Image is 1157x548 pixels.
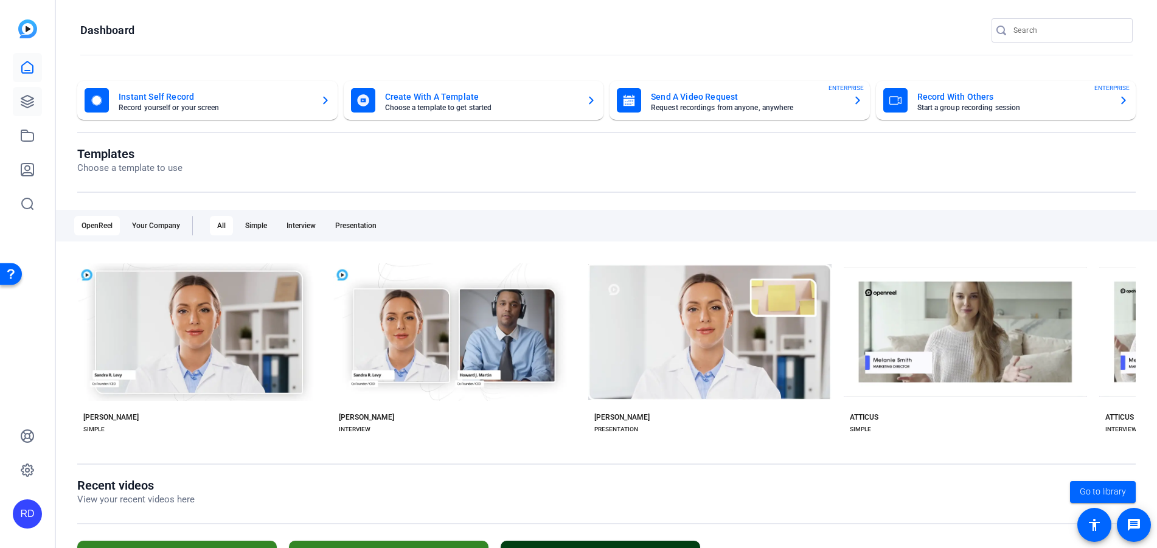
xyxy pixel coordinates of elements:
mat-icon: accessibility [1087,518,1102,532]
mat-card-title: Record With Others [917,89,1110,104]
div: Your Company [125,216,187,235]
mat-card-subtitle: Choose a template to get started [385,104,577,111]
mat-card-title: Instant Self Record [119,89,311,104]
div: INTERVIEW [339,425,370,434]
div: ATTICUS [850,412,878,422]
span: ENTERPRISE [829,83,864,92]
div: ATTICUS [1105,412,1134,422]
mat-card-title: Create With A Template [385,89,577,104]
div: PRESENTATION [594,425,638,434]
mat-card-subtitle: Start a group recording session [917,104,1110,111]
mat-card-subtitle: Request recordings from anyone, anywhere [651,104,843,111]
p: View your recent videos here [77,493,195,507]
mat-icon: message [1127,518,1141,532]
div: SIMPLE [83,425,105,434]
div: Interview [279,216,323,235]
div: SIMPLE [850,425,871,434]
div: Presentation [328,216,384,235]
div: OpenReel [74,216,120,235]
h1: Recent videos [77,478,195,493]
mat-card-subtitle: Record yourself or your screen [119,104,311,111]
input: Search [1013,23,1123,38]
button: Create With A TemplateChoose a template to get started [344,81,604,120]
a: Go to library [1070,481,1136,503]
button: Send A Video RequestRequest recordings from anyone, anywhereENTERPRISE [610,81,870,120]
button: Instant Self RecordRecord yourself or your screen [77,81,338,120]
mat-card-title: Send A Video Request [651,89,843,104]
h1: Dashboard [80,23,134,38]
span: ENTERPRISE [1094,83,1130,92]
div: [PERSON_NAME] [594,412,650,422]
h1: Templates [77,147,182,161]
img: blue-gradient.svg [18,19,37,38]
button: Record With OthersStart a group recording sessionENTERPRISE [876,81,1136,120]
div: All [210,216,233,235]
div: RD [13,499,42,529]
div: [PERSON_NAME] [83,412,139,422]
span: Go to library [1080,485,1126,498]
div: Simple [238,216,274,235]
p: Choose a template to use [77,161,182,175]
div: [PERSON_NAME] [339,412,394,422]
div: INTERVIEW [1105,425,1137,434]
